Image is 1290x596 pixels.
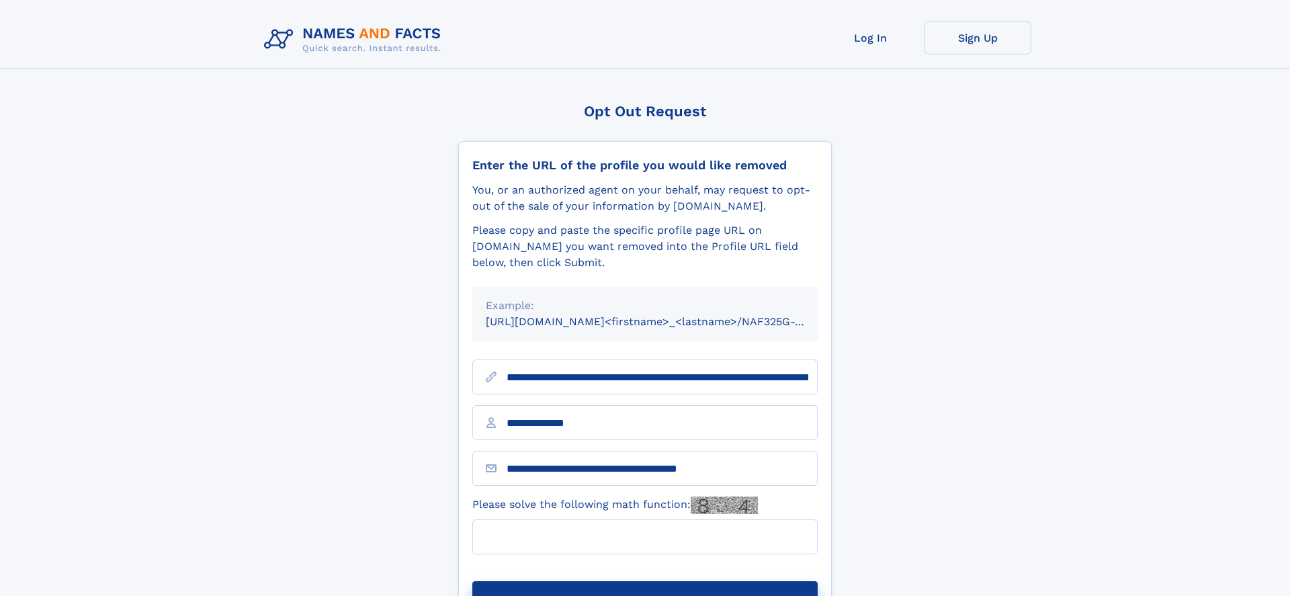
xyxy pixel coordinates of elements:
[472,182,818,214] div: You, or an authorized agent on your behalf, may request to opt-out of the sale of your informatio...
[458,103,832,120] div: Opt Out Request
[924,22,1031,54] a: Sign Up
[472,158,818,173] div: Enter the URL of the profile you would like removed
[486,298,804,314] div: Example:
[816,22,924,54] a: Log In
[472,497,758,514] label: Please solve the following math function:
[486,315,843,328] small: [URL][DOMAIN_NAME]<firstname>_<lastname>/NAF325G-xxxxxxxx
[259,22,452,58] img: Logo Names and Facts
[472,222,818,271] div: Please copy and paste the specific profile page URL on [DOMAIN_NAME] you want removed into the Pr...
